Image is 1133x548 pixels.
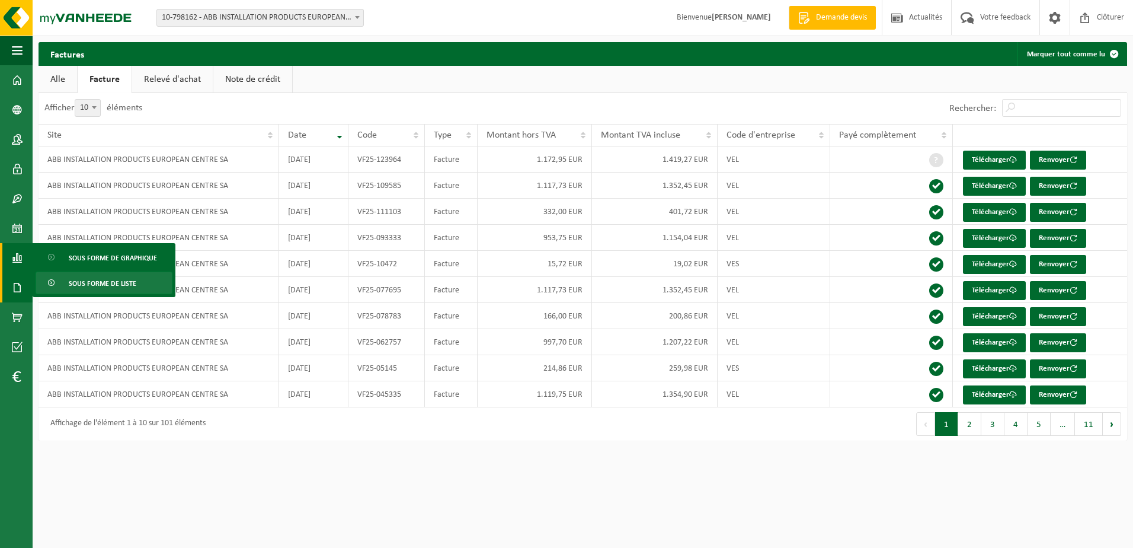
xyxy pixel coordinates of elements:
[963,385,1026,404] a: Télécharger
[592,199,718,225] td: 401,72 EUR
[425,146,478,173] td: Facture
[963,203,1026,222] a: Télécharger
[1030,177,1086,196] button: Renvoyer
[592,173,718,199] td: 1.352,45 EUR
[75,100,100,116] span: 10
[592,329,718,355] td: 1.207,22 EUR
[348,225,425,251] td: VF25-093333
[839,130,916,140] span: Payé complètement
[592,381,718,407] td: 1.354,90 EUR
[434,130,452,140] span: Type
[425,199,478,225] td: Facture
[963,255,1026,274] a: Télécharger
[1030,359,1086,378] button: Renvoyer
[718,329,830,355] td: VEL
[935,412,958,436] button: 1
[1030,333,1086,352] button: Renvoyer
[425,355,478,381] td: Facture
[963,177,1026,196] a: Télécharger
[718,225,830,251] td: VEL
[47,130,62,140] span: Site
[1030,281,1086,300] button: Renvoyer
[958,412,981,436] button: 2
[963,151,1026,170] a: Télécharger
[1075,412,1103,436] button: 11
[279,355,348,381] td: [DATE]
[279,277,348,303] td: [DATE]
[1030,203,1086,222] button: Renvoyer
[425,251,478,277] td: Facture
[279,381,348,407] td: [DATE]
[478,303,592,329] td: 166,00 EUR
[478,277,592,303] td: 1.117,73 EUR
[348,146,425,173] td: VF25-123964
[425,303,478,329] td: Facture
[718,251,830,277] td: VES
[279,329,348,355] td: [DATE]
[718,146,830,173] td: VEL
[39,199,279,225] td: ABB INSTALLATION PRODUCTS EUROPEAN CENTRE SA
[279,199,348,225] td: [DATE]
[726,130,795,140] span: Code d'entreprise
[39,355,279,381] td: ABB INSTALLATION PRODUCTS EUROPEAN CENTRE SA
[425,381,478,407] td: Facture
[279,173,348,199] td: [DATE]
[39,42,96,65] h2: Factures
[39,173,279,199] td: ABB INSTALLATION PRODUCTS EUROPEAN CENTRE SA
[1030,385,1086,404] button: Renvoyer
[36,272,172,294] a: Sous forme de liste
[478,251,592,277] td: 15,72 EUR
[718,381,830,407] td: VEL
[348,329,425,355] td: VF25-062757
[425,173,478,199] td: Facture
[39,303,279,329] td: ABB INSTALLATION PRODUCTS EUROPEAN CENTRE SA
[1051,412,1075,436] span: …
[1017,42,1126,66] button: Marquer tout comme lu
[813,12,870,24] span: Demande devis
[348,381,425,407] td: VF25-045335
[348,199,425,225] td: VF25-111103
[213,66,292,93] a: Note de crédit
[1030,151,1086,170] button: Renvoyer
[601,130,680,140] span: Montant TVA incluse
[157,9,363,26] span: 10-798162 - ABB INSTALLATION PRODUCTS EUROPEAN CENTRE SA - HOUDENG-GOEGNIES
[36,246,172,269] a: Sous forme de graphique
[718,303,830,329] td: VEL
[348,303,425,329] td: VF25-078783
[78,66,132,93] a: Facture
[592,277,718,303] td: 1.352,45 EUR
[963,307,1026,326] a: Télécharger
[478,173,592,199] td: 1.117,73 EUR
[279,251,348,277] td: [DATE]
[1030,229,1086,248] button: Renvoyer
[487,130,556,140] span: Montant hors TVA
[39,329,279,355] td: ABB INSTALLATION PRODUCTS EUROPEAN CENTRE SA
[39,225,279,251] td: ABB INSTALLATION PRODUCTS EUROPEAN CENTRE SA
[981,412,1004,436] button: 3
[39,66,77,93] a: Alle
[425,277,478,303] td: Facture
[1030,307,1086,326] button: Renvoyer
[949,104,996,113] label: Rechercher:
[963,359,1026,378] a: Télécharger
[288,130,306,140] span: Date
[963,281,1026,300] a: Télécharger
[348,355,425,381] td: VF25-05145
[916,412,935,436] button: Previous
[478,225,592,251] td: 953,75 EUR
[592,303,718,329] td: 200,86 EUR
[478,146,592,173] td: 1.172,95 EUR
[963,333,1026,352] a: Télécharger
[279,146,348,173] td: [DATE]
[156,9,364,27] span: 10-798162 - ABB INSTALLATION PRODUCTS EUROPEAN CENTRE SA - HOUDENG-GOEGNIES
[592,225,718,251] td: 1.154,04 EUR
[1103,412,1121,436] button: Next
[44,413,206,435] div: Affichage de l'élément 1 à 10 sur 101 éléments
[592,355,718,381] td: 259,98 EUR
[69,247,157,269] span: Sous forme de graphique
[478,199,592,225] td: 332,00 EUR
[718,173,830,199] td: VEL
[478,381,592,407] td: 1.119,75 EUR
[592,251,718,277] td: 19,02 EUR
[425,225,478,251] td: Facture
